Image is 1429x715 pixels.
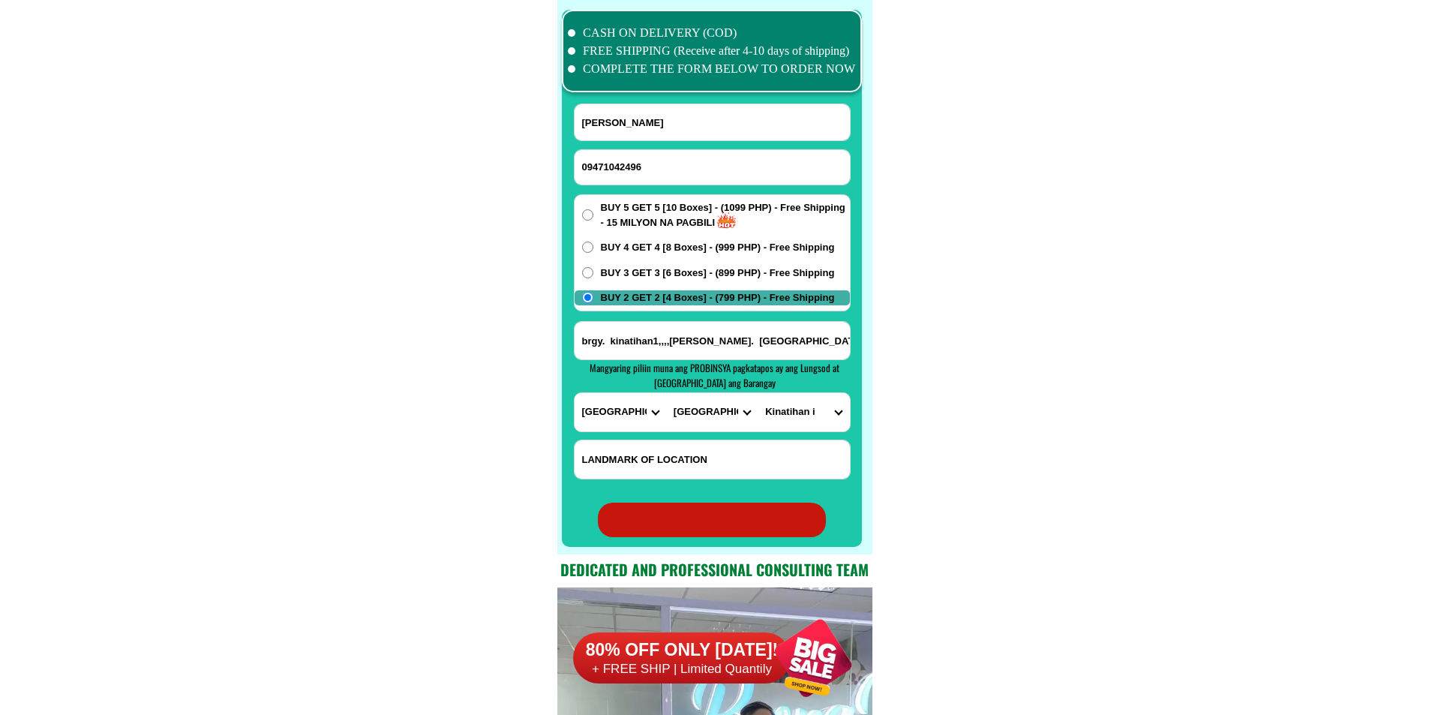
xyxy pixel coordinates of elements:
[601,240,835,255] span: BUY 4 GET 4 [8 Boxes] - (999 PHP) - Free Shipping
[575,104,850,140] input: Input full_name
[575,393,666,431] select: Select province
[573,661,791,677] h6: + FREE SHIP | Limited Quantily
[582,292,593,303] input: BUY 2 GET 2 [4 Boxes] - (799 PHP) - Free Shipping
[582,242,593,253] input: BUY 4 GET 4 [8 Boxes] - (999 PHP) - Free Shipping
[666,393,758,431] select: Select district
[568,42,856,60] li: FREE SHIPPING (Receive after 4-10 days of shipping)
[575,150,850,185] input: Input phone_number
[568,60,856,78] li: COMPLETE THE FORM BELOW TO ORDER NOW
[601,200,850,230] span: BUY 5 GET 5 [10 Boxes] - (1099 PHP) - Free Shipping - 15 MILYON NA PAGBILI
[582,267,593,278] input: BUY 3 GET 3 [6 Boxes] - (899 PHP) - Free Shipping
[573,639,791,662] h6: 80% OFF ONLY [DATE]!
[601,290,835,305] span: BUY 2 GET 2 [4 Boxes] - (799 PHP) - Free Shipping
[575,322,850,359] input: Input address
[557,558,872,581] h2: Dedicated and professional consulting team
[582,209,593,221] input: BUY 5 GET 5 [10 Boxes] - (1099 PHP) - Free Shipping - 15 MILYON NA PAGBILI
[568,24,856,42] li: CASH ON DELIVERY (COD)
[575,440,850,479] input: Input LANDMARKOFLOCATION
[590,360,839,390] span: Mangyaring piliin muna ang PROBINSYA pagkatapos ay ang Lungsod at [GEOGRAPHIC_DATA] ang Barangay
[758,393,849,431] select: Select commune
[601,266,835,281] span: BUY 3 GET 3 [6 Boxes] - (899 PHP) - Free Shipping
